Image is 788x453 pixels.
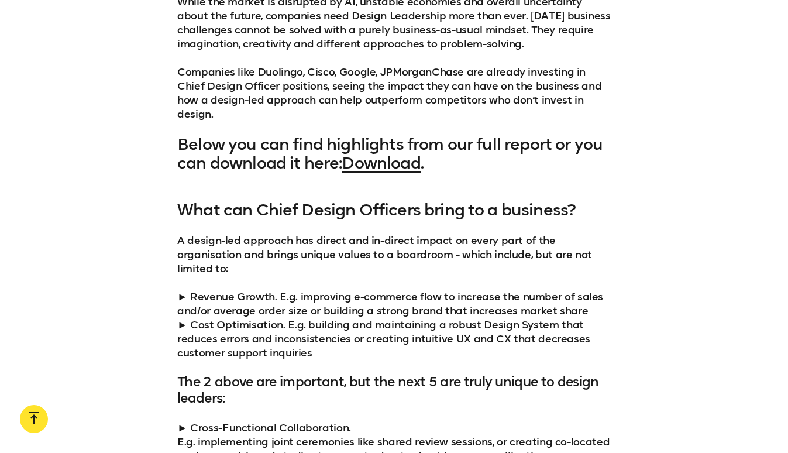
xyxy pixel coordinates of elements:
h3: Below you can find highlights from our full report or you can download it here: . [177,135,611,173]
h3: What can Chief Design Officers bring to a business? [177,201,611,219]
a: Download [342,153,420,173]
p: A design-led approach has direct and in-direct impact on every part of the organisation and bring... [177,234,611,276]
h4: The 2 above are important, but the next 5 are truly unique to design leaders: [177,374,611,407]
p: ► Revenue Growth. E.g. improving e-commerce flow to increase the number of sales and/or average o... [177,290,611,360]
